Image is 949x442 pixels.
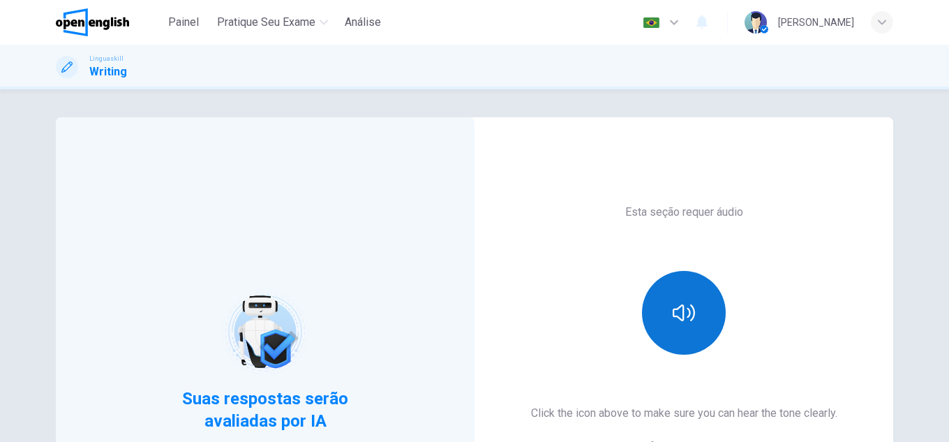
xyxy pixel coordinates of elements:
[89,54,124,64] span: Linguaskill
[745,11,767,34] img: Profile picture
[339,10,387,35] button: Análise
[531,405,837,422] h6: Click the icon above to make sure you can hear the tone clearly.
[56,8,161,36] a: OpenEnglish logo
[89,64,127,80] h1: Writing
[217,14,315,31] span: Pratique seu exame
[625,204,743,221] h6: Esta seção requer áudio
[778,14,854,31] div: [PERSON_NAME]
[211,10,334,35] button: Pratique seu exame
[56,8,129,36] img: OpenEnglish logo
[345,14,381,31] span: Análise
[168,14,199,31] span: Painel
[181,388,350,432] span: Suas respostas serão avaliadas por IA
[161,10,206,35] button: Painel
[643,17,660,28] img: pt
[221,288,309,376] img: robot icon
